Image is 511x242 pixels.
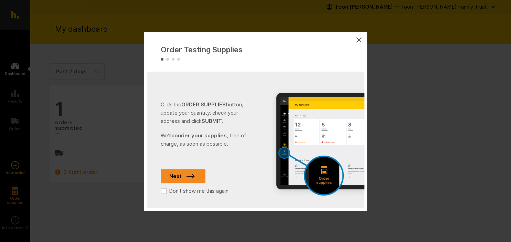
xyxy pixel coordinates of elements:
p: We’ll , free of charge, as soon as possible. [161,131,257,148]
strong: Order Testing Supplies [161,45,243,54]
label: Don't show me this again [161,187,228,195]
strong: submit [202,118,222,124]
p: Click the button, update your quantity, check your address and click . [161,101,257,125]
strong: courier your supplies [171,132,227,139]
strong: Order Supplies [181,101,226,108]
a: Next [161,169,205,183]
